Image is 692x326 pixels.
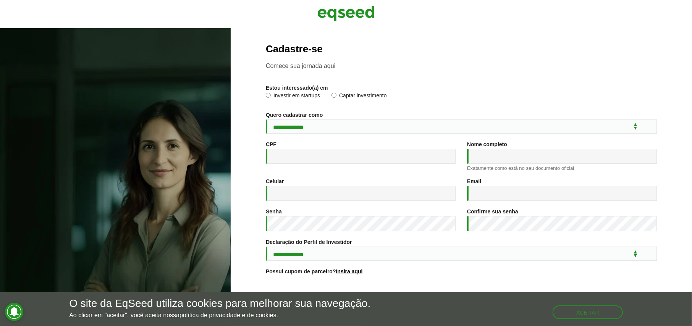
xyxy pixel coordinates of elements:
[553,305,623,319] button: Aceitar
[69,311,370,319] p: Ao clicar em "aceitar", você aceita nossa .
[266,112,323,118] label: Quero cadastrar como
[467,142,507,147] label: Nome completo
[331,93,336,98] input: Captar investimento
[266,269,363,274] label: Possui cupom de parceiro?
[317,4,375,23] img: EqSeed Logo
[266,93,320,100] label: Investir em startups
[266,44,657,55] h2: Cadastre-se
[266,209,282,214] label: Senha
[179,312,276,318] a: política de privacidade e de cookies
[403,284,519,313] iframe: reCAPTCHA
[336,269,363,274] a: Insira aqui
[331,93,387,100] label: Captar investimento
[467,209,518,214] label: Confirme sua senha
[266,85,328,90] label: Estou interessado(a) em
[266,62,657,69] p: Comece sua jornada aqui
[266,142,276,147] label: CPF
[266,239,352,245] label: Declaração do Perfil de Investidor
[266,93,271,98] input: Investir em startups
[467,166,657,171] div: Exatamente como está no seu documento oficial
[69,298,370,310] h5: O site da EqSeed utiliza cookies para melhorar sua navegação.
[266,179,284,184] label: Celular
[467,179,481,184] label: Email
